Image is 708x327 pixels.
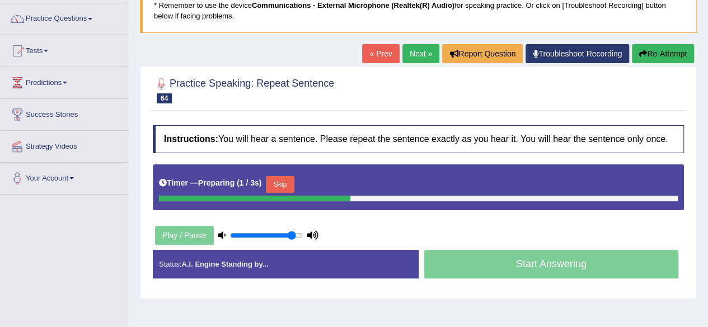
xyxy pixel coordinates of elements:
[153,75,334,103] h2: Practice Speaking: Repeat Sentence
[240,178,259,187] b: 1 / 3s
[632,44,694,63] button: Re-Attempt
[153,125,684,153] h4: You will hear a sentence. Please repeat the sentence exactly as you hear it. You will hear the se...
[266,176,294,193] button: Skip
[442,44,523,63] button: Report Question
[1,163,128,191] a: Your Account
[1,131,128,159] a: Strategy Videos
[1,67,128,95] a: Predictions
[237,178,240,187] b: (
[362,44,399,63] a: « Prev
[159,179,261,187] h5: Timer —
[153,250,419,278] div: Status:
[181,260,268,268] strong: A.I. Engine Standing by...
[259,178,262,187] b: )
[1,99,128,127] a: Success Stories
[198,178,235,187] b: Preparing
[526,44,629,63] a: Troubleshoot Recording
[1,35,128,63] a: Tests
[1,3,128,31] a: Practice Questions
[252,1,454,10] b: Communications - External Microphone (Realtek(R) Audio)
[164,134,218,144] b: Instructions:
[157,93,172,103] span: 64
[402,44,439,63] a: Next »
